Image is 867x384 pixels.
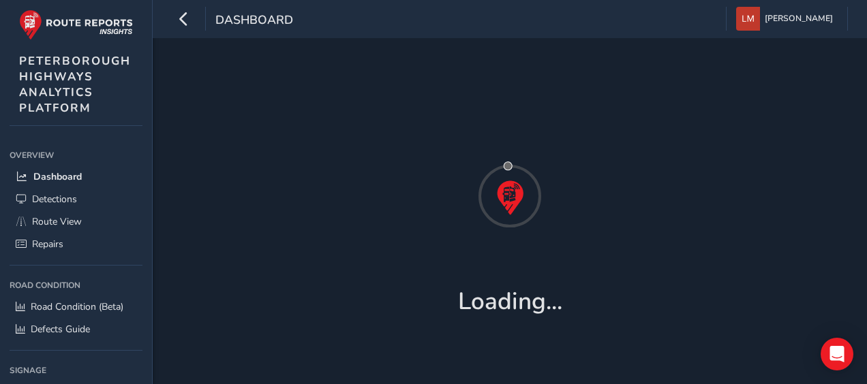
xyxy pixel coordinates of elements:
[10,210,142,233] a: Route View
[458,287,562,316] h1: Loading...
[765,7,833,31] span: [PERSON_NAME]
[215,12,293,31] span: Dashboard
[31,300,123,313] span: Road Condition (Beta)
[821,338,853,370] div: Open Intercom Messenger
[10,165,142,188] a: Dashboard
[33,170,82,183] span: Dashboard
[10,233,142,255] a: Repairs
[10,360,142,381] div: Signage
[10,295,142,318] a: Road Condition (Beta)
[10,188,142,210] a: Detections
[32,238,63,251] span: Repairs
[736,7,838,31] button: [PERSON_NAME]
[19,53,131,116] span: PETERBOROUGH HIGHWAYS ANALYTICS PLATFORM
[10,318,142,340] a: Defects Guide
[736,7,760,31] img: diamond-layout
[31,323,90,336] span: Defects Guide
[32,215,82,228] span: Route View
[32,193,77,206] span: Detections
[19,10,133,40] img: rr logo
[10,145,142,165] div: Overview
[10,275,142,295] div: Road Condition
